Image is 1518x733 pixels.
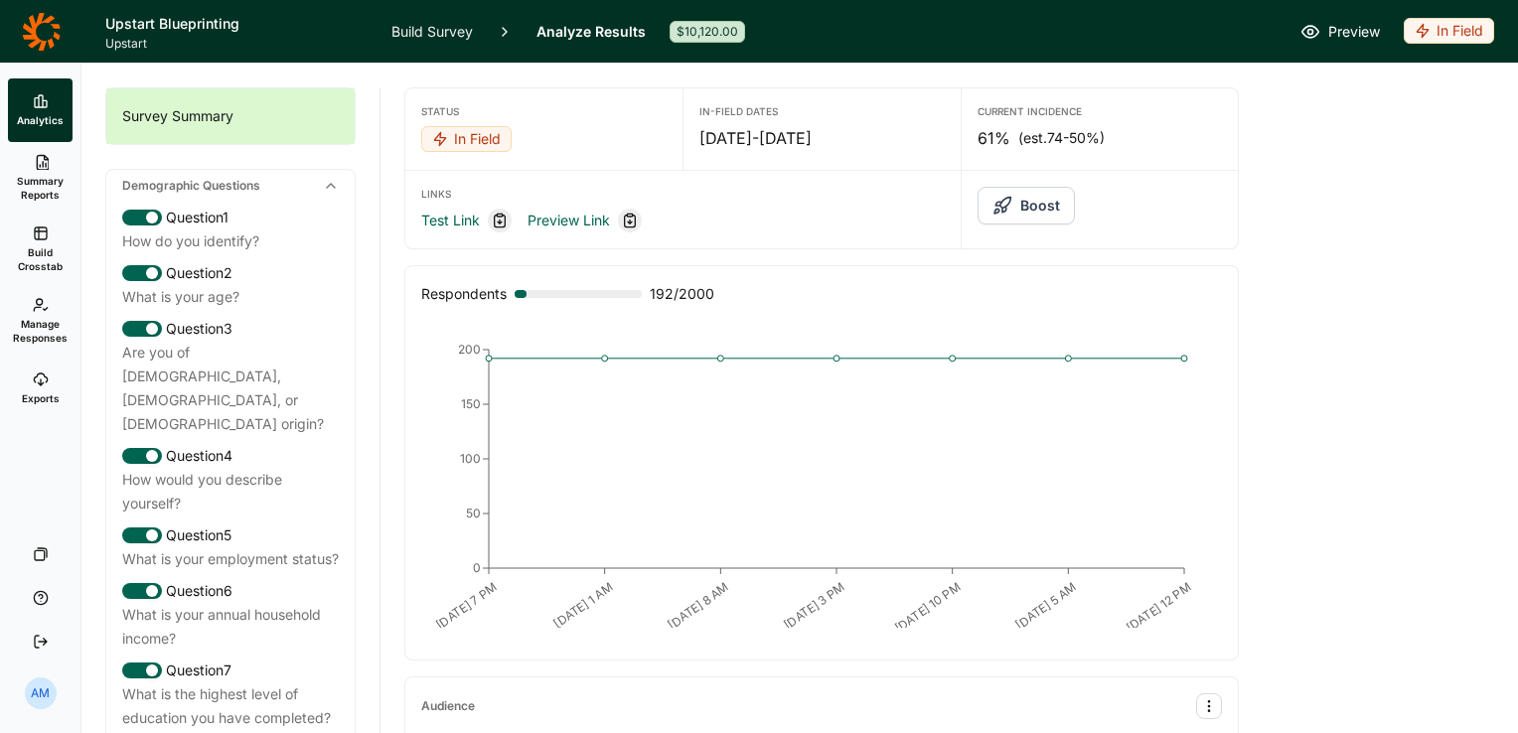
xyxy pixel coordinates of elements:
div: What is your annual household income? [122,603,339,651]
div: Copy link [488,209,512,232]
span: Exports [22,391,60,405]
button: Boost [978,187,1075,224]
span: Summary Reports [16,174,65,202]
div: Links [421,187,945,201]
div: Question 1 [122,206,339,229]
tspan: 50 [466,506,481,520]
div: Question 7 [122,659,339,682]
tspan: 200 [458,342,481,357]
div: Demographic Questions [106,170,355,202]
div: How do you identify? [122,229,339,253]
div: $10,120.00 [670,21,745,43]
div: Status [421,104,667,118]
span: 192 / 2000 [650,282,714,306]
button: In Field [1404,18,1494,46]
div: In-Field Dates [699,104,944,118]
text: [DATE] 10 PM [892,579,964,635]
div: In Field [1404,18,1494,44]
tspan: 100 [460,451,481,466]
div: Audience [421,698,475,714]
a: Preview [1300,20,1380,44]
text: [DATE] 12 PM [1124,579,1194,635]
a: Exports [8,357,73,420]
div: Respondents [421,282,507,306]
div: What is your age? [122,285,339,309]
div: Survey Summary [106,88,355,144]
tspan: 0 [473,560,481,575]
div: In Field [421,126,512,152]
h1: Upstart Blueprinting [105,12,368,36]
div: Current Incidence [978,104,1222,118]
span: (est. 74-50% ) [1018,128,1105,148]
tspan: 150 [461,396,481,411]
div: Are you of [DEMOGRAPHIC_DATA], [DEMOGRAPHIC_DATA], or [DEMOGRAPHIC_DATA] origin? [122,341,339,436]
a: Test Link [421,209,480,232]
div: How would you describe yourself? [122,468,339,515]
span: Build Crosstab [16,245,65,273]
text: [DATE] 5 AM [1012,579,1079,632]
button: In Field [421,126,512,154]
div: Question 4 [122,444,339,468]
a: Preview Link [528,209,610,232]
span: Analytics [17,113,64,127]
text: [DATE] 3 PM [781,579,847,632]
div: What is the highest level of education you have completed? [122,682,339,730]
div: Question 3 [122,317,339,341]
div: Question 5 [122,523,339,547]
span: 61% [978,126,1010,150]
text: [DATE] 1 AM [550,579,615,631]
span: Upstart [105,36,368,52]
a: Build Crosstab [8,214,73,285]
a: Manage Responses [8,285,73,357]
div: [DATE] - [DATE] [699,126,944,150]
div: What is your employment status? [122,547,339,571]
div: Question 2 [122,261,339,285]
div: Question 6 [122,579,339,603]
text: [DATE] 7 PM [433,579,500,632]
text: [DATE] 8 AM [665,579,731,632]
div: Copy link [618,209,642,232]
span: Manage Responses [13,317,68,345]
a: Summary Reports [8,142,73,214]
button: Audience Options [1196,693,1222,719]
span: Preview [1328,20,1380,44]
div: AM [25,677,57,709]
a: Analytics [8,78,73,142]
